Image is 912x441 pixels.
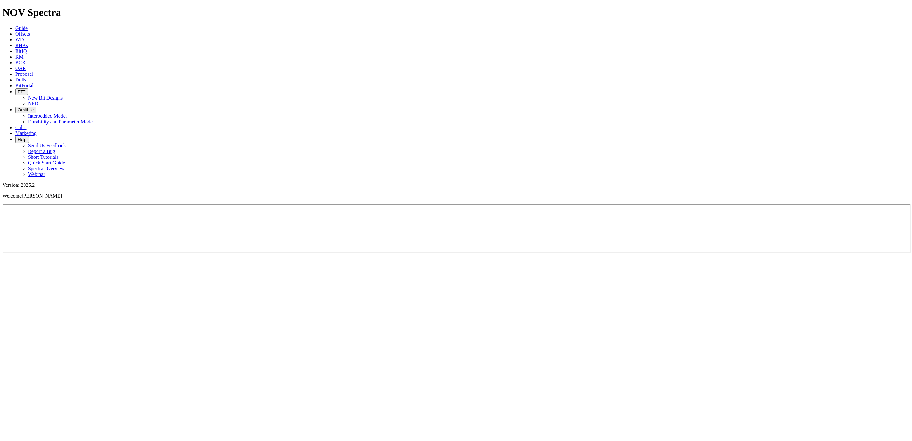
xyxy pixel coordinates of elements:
[3,182,909,188] div: Version: 2025.2
[3,7,909,18] h1: NOV Spectra
[15,125,27,130] a: Calcs
[15,77,26,82] a: Dulls
[18,108,34,112] span: OrbitLite
[28,119,94,124] a: Durability and Parameter Model
[28,143,66,148] a: Send Us Feedback
[28,95,63,101] a: New Bit Designs
[15,83,34,88] a: BitPortal
[28,171,45,177] a: Webinar
[18,137,26,142] span: Help
[15,130,37,136] a: Marketing
[28,113,67,119] a: Interbedded Model
[3,193,909,199] p: Welcome
[28,154,59,160] a: Short Tutorials
[15,31,30,37] a: Offsets
[15,71,33,77] a: Proposal
[15,107,36,113] button: OrbitLite
[22,193,62,199] span: [PERSON_NAME]
[15,136,29,143] button: Help
[15,25,28,31] a: Guide
[28,149,55,154] a: Report a Bug
[28,166,65,171] a: Spectra Overview
[28,160,65,165] a: Quick Start Guide
[15,66,26,71] a: OAR
[15,37,24,42] a: WD
[15,88,28,95] button: FTT
[15,54,24,59] a: KM
[15,48,27,54] a: BitIQ
[15,60,25,65] a: BCR
[15,43,28,48] a: BHAs
[18,89,25,94] span: FTT
[28,101,38,106] a: NPD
